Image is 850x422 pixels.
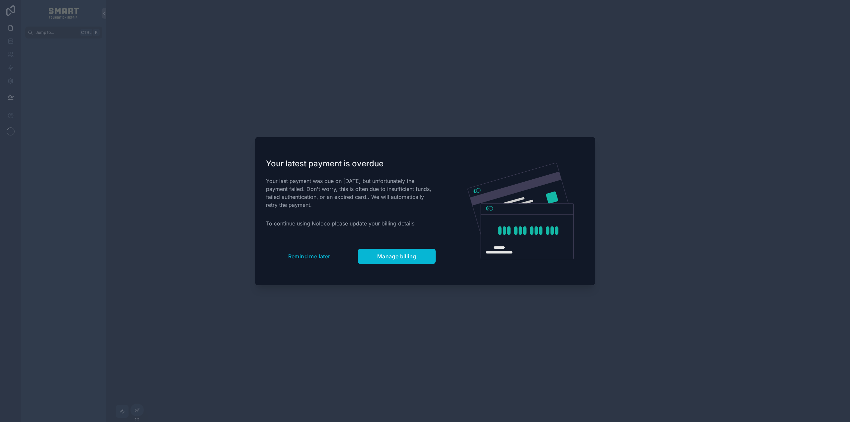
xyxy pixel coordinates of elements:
button: Manage billing [358,249,436,264]
img: Credit card illustration [467,163,574,260]
button: Remind me later [266,249,353,264]
span: Remind me later [288,253,330,260]
h1: Your latest payment is overdue [266,158,436,169]
p: To continue using Noloco please update your billing details [266,219,436,227]
p: Your last payment was due on [DATE] but unfortunately the payment failed. Don't worry, this is of... [266,177,436,209]
span: Manage billing [377,253,416,260]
